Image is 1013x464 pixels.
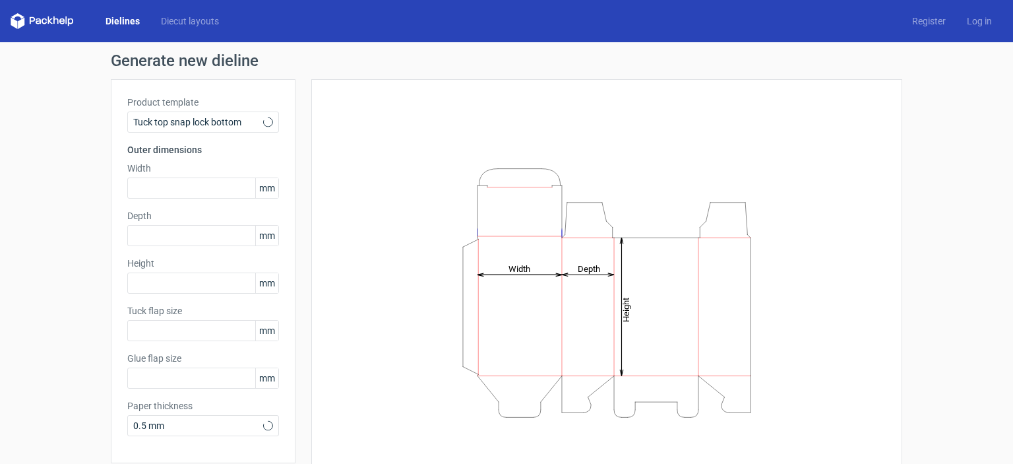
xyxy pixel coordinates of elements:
[902,15,956,28] a: Register
[127,257,279,270] label: Height
[508,263,530,273] tspan: Width
[133,116,263,129] span: Tuck top snap lock bottom
[127,96,279,109] label: Product template
[578,263,600,273] tspan: Depth
[127,304,279,317] label: Tuck flap size
[127,209,279,222] label: Depth
[127,143,279,156] h3: Outer dimensions
[127,162,279,175] label: Width
[127,352,279,365] label: Glue flap size
[255,368,278,388] span: mm
[255,321,278,341] span: mm
[150,15,230,28] a: Diecut layouts
[621,297,631,321] tspan: Height
[111,53,902,69] h1: Generate new dieline
[255,226,278,246] span: mm
[127,399,279,413] label: Paper thickness
[133,419,263,432] span: 0.5 mm
[255,273,278,293] span: mm
[255,178,278,198] span: mm
[95,15,150,28] a: Dielines
[956,15,1002,28] a: Log in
